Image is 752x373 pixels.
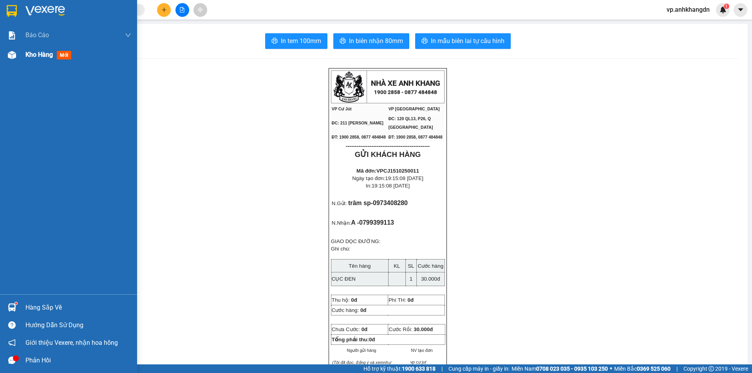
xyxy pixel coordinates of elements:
[418,263,443,269] span: Cước hàng
[610,367,612,370] span: ⚪️
[349,263,371,269] span: Tên hàng
[347,348,376,353] span: Người gửi hàng
[67,35,146,46] div: 0799399113
[340,38,346,45] span: printer
[441,364,443,373] span: |
[371,200,408,206] span: -
[725,4,728,9] span: 1
[332,297,350,303] span: Thu hộ:
[332,307,359,313] span: Cước hàng:
[265,33,327,49] button: printerIn tem 100mm
[332,135,386,139] span: ĐT: 1900 2858, 0877 484848
[25,51,53,58] span: Kho hàng
[348,200,371,206] span: trâm sp
[614,364,671,373] span: Miền Bắc
[346,143,430,149] span: ----------------------------------------------
[67,7,86,16] span: Nhận:
[332,106,352,111] span: VP Cư Jút
[421,276,440,282] span: 30.000đ
[332,220,351,226] span: N.Nhận:
[8,321,16,329] span: question-circle
[6,50,63,60] div: 30.000
[25,319,131,331] div: Hướng dẫn sử dụng
[331,246,351,252] span: Ghi chú:
[512,364,608,373] span: Miền Nam
[356,168,419,174] strong: Mã đơn:
[724,4,729,9] sup: 1
[7,7,19,16] span: Gửi:
[421,38,428,45] span: printer
[8,51,16,59] img: warehouse-icon
[408,297,414,303] span: 0đ
[25,355,131,366] div: Phản hồi
[8,339,16,346] span: notification
[349,36,403,46] span: In biên nhận 80mm
[389,116,433,130] span: ĐC: 120 QL13, P26, Q [GEOGRAPHIC_DATA]
[193,3,207,17] button: aim
[637,366,671,372] strong: 0369 525 060
[333,71,365,103] img: logo
[336,360,391,371] em: như đã ký, nội dung biên nhận)
[352,175,423,181] span: Ngày tạo đơn:
[331,238,380,244] span: GIAO DỌC ĐƯỜNG:
[373,200,408,206] span: 0973408280
[676,364,678,373] span: |
[271,38,278,45] span: printer
[8,357,16,364] span: message
[25,302,131,314] div: Hàng sắp về
[332,326,367,332] span: Chưa Cước:
[394,263,400,269] span: KL
[7,7,61,16] div: VP Cư Jút
[362,326,368,332] span: 0đ
[363,364,436,373] span: Hỗ trợ kỹ thuật:
[179,7,185,13] span: file-add
[431,36,504,46] span: In mẫu biên lai tự cấu hình
[6,51,35,59] span: Cước rồi :
[389,106,440,111] span: VP [GEOGRAPHIC_DATA]
[25,338,118,348] span: Giới thiệu Vexere, nhận hoa hồng
[67,25,146,35] div: A
[332,360,383,365] em: (Tôi đã đọc, đồng ý và xem
[389,326,433,332] span: Cước Rồi:
[161,7,167,13] span: plus
[351,297,357,303] span: 0đ
[175,3,189,17] button: file-add
[410,276,412,282] span: 1
[25,30,49,40] span: Báo cáo
[374,89,437,95] strong: 1900 2858 - 0877 484848
[536,366,608,372] strong: 0708 023 035 - 0935 103 250
[351,219,394,226] span: A -
[281,36,321,46] span: In tem 100mm
[402,366,436,372] strong: 1900 633 818
[404,348,432,353] span: NV tạo đơn
[332,121,383,125] span: ĐC: 211 [PERSON_NAME]
[372,183,410,189] span: 19:15:08 [DATE]
[385,175,423,181] span: 19:15:08 [DATE]
[8,303,16,312] img: warehouse-icon
[8,31,16,40] img: solution-icon
[57,51,71,59] span: mới
[332,337,375,342] strong: Tổng phải thu:
[660,5,716,14] span: vp.anhkhangdn
[333,33,409,49] button: printerIn biên nhận 80mm
[332,276,356,282] span: CỤC ĐEN
[389,297,406,303] span: Phí TH:
[371,79,440,88] strong: NHÀ XE ANH KHANG
[157,3,171,17] button: plus
[125,32,131,38] span: down
[197,7,203,13] span: aim
[67,7,146,25] div: VP [GEOGRAPHIC_DATA]
[7,25,61,36] div: 0973408280
[7,16,61,25] div: trâm sp
[415,33,511,49] button: printerIn mẫu biên lai tự cấu hình
[389,135,443,139] span: ĐT: 1900 2858, 0877 484848
[719,6,727,13] img: icon-new-feature
[408,263,414,269] span: SL
[7,5,17,17] img: logo-vxr
[15,302,17,305] sup: 1
[360,307,367,313] span: 0đ
[414,326,433,332] span: 30.000đ
[448,364,510,373] span: Cung cấp máy in - giấy in:
[369,337,375,342] span: 0đ
[376,168,419,174] span: VPCJ1510250011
